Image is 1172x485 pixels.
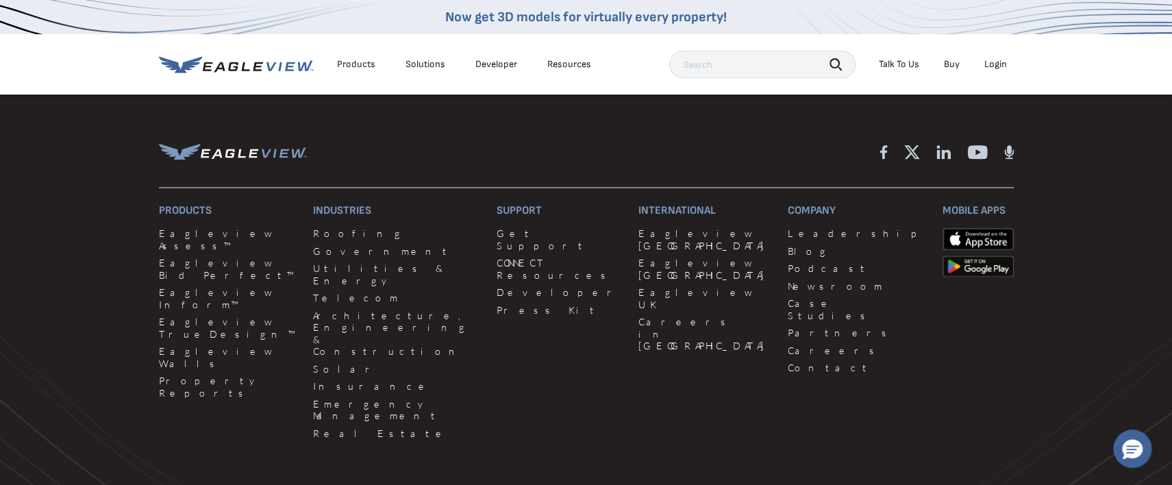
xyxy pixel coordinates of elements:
[159,375,297,399] a: Property Reports
[159,316,297,340] a: Eagleview TrueDesign™
[497,286,622,299] a: Developer
[1113,430,1151,468] button: Hello, have a question? Let’s chat.
[984,58,1007,71] div: Login
[406,58,445,71] div: Solutions
[787,327,925,339] a: Partners
[313,398,480,422] a: Emergency Management
[787,345,925,357] a: Careers
[313,262,480,286] a: Utilities & Energy
[879,58,919,71] div: Talk To Us
[159,204,297,217] h3: Products
[475,58,517,71] a: Developer
[547,58,591,71] div: Resources
[159,345,297,369] a: Eagleview Walls
[943,227,1014,249] img: apple-app-store.png
[787,245,925,258] a: Blog
[787,204,925,217] h3: Company
[497,227,622,251] a: Get Support
[497,257,622,281] a: CONNECT Resources
[313,363,480,375] a: Solar
[497,204,622,217] h3: Support
[944,58,960,71] a: Buy
[787,227,925,240] a: Leadership
[313,310,480,358] a: Architecture, Engineering & Construction
[943,204,1014,217] h3: Mobile Apps
[787,362,925,374] a: Contact
[313,380,480,393] a: Insurance
[638,316,771,352] a: Careers in [GEOGRAPHIC_DATA]
[669,51,856,78] input: Search
[313,427,480,440] a: Real Estate
[638,286,771,310] a: Eagleview UK
[313,227,480,240] a: Roofing
[159,257,297,281] a: Eagleview Bid Perfect™
[337,58,375,71] div: Products
[638,227,771,251] a: Eagleview [GEOGRAPHIC_DATA]
[313,292,480,304] a: Telecom
[638,257,771,281] a: Eagleview [GEOGRAPHIC_DATA]
[787,280,925,293] a: Newsroom
[445,9,727,25] a: Now get 3D models for virtually every property!
[159,286,297,310] a: Eagleview Inform™
[638,204,771,217] h3: International
[313,245,480,258] a: Government
[787,297,925,321] a: Case Studies
[159,227,297,251] a: Eagleview Assess™
[943,256,1014,277] img: google-play-store_b9643a.png
[497,304,622,316] a: Press Kit
[787,262,925,275] a: Podcast
[313,204,480,217] h3: Industries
